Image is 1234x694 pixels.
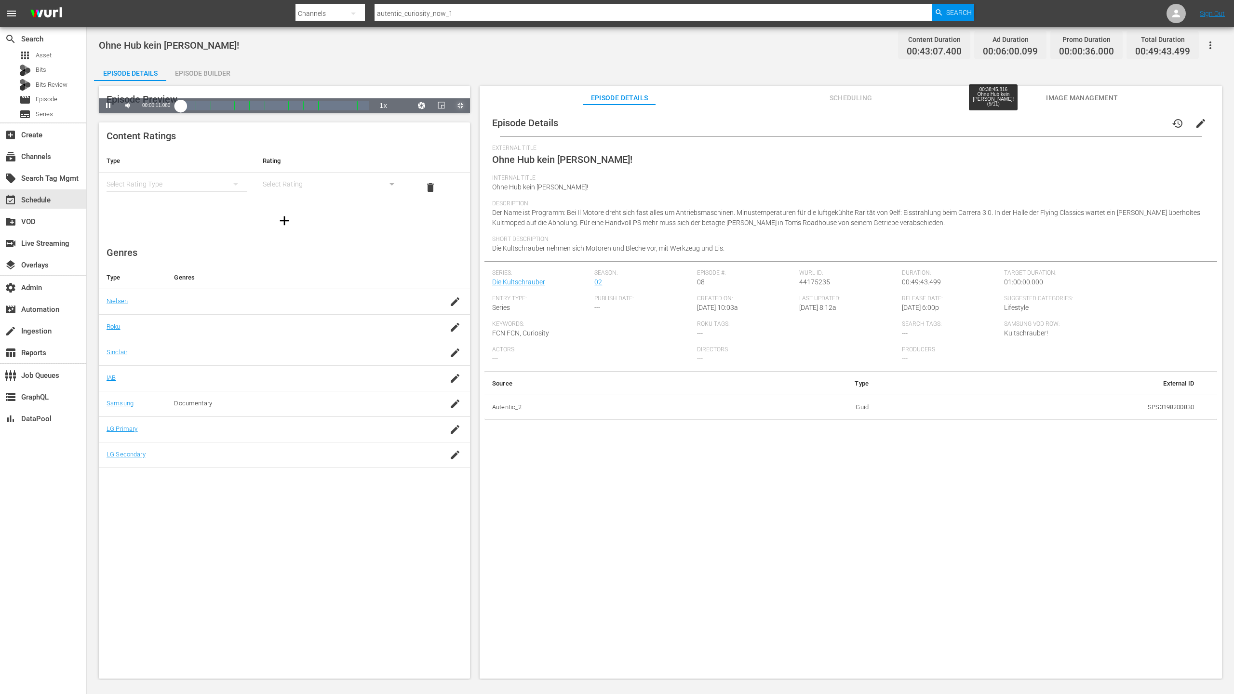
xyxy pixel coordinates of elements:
span: Directors [697,346,897,354]
span: Episode Details [583,92,656,104]
span: Short Description [492,236,1205,243]
span: Live Streaming [5,238,16,249]
span: Asset [36,51,52,60]
span: edit [1195,118,1207,129]
span: Search Tag Mgmt [5,173,16,184]
span: Episode Preview [107,93,177,105]
a: LG Secondary [107,451,146,458]
span: Channels [5,151,16,162]
a: Roku [107,323,121,330]
span: Scheduling [815,92,887,104]
span: Episode [19,94,31,106]
a: Die Kultschrauber [492,278,545,286]
th: Type [722,372,876,395]
span: 08 [697,278,705,286]
a: Samsung [107,400,134,407]
td: Guid [722,395,876,420]
button: Episode Details [94,62,166,81]
span: Roku Tags: [697,320,897,328]
span: Producers [902,346,1102,354]
span: Series [19,108,31,120]
span: Suggested Categories: [1004,295,1204,303]
span: Genres [107,247,137,258]
span: Created On: [697,295,794,303]
span: Admin [5,282,16,294]
span: --- [902,355,908,362]
span: 00:00:36.000 [1059,46,1114,57]
button: edit [1189,112,1212,135]
span: Episode [36,94,57,104]
span: history [1172,118,1183,129]
span: Publish Date: [594,295,692,303]
td: SPS3198200830 [876,395,1202,420]
th: Type [99,149,255,173]
span: Series: [492,269,590,277]
span: Lifestyle [1004,304,1029,311]
button: Pause [99,98,118,113]
div: Promo Duration [1059,33,1114,46]
button: Episode Builder [166,62,239,81]
span: Keywords: [492,320,692,328]
img: ans4CAIJ8jUAAAAAAAAAAAAAAAAAAAAAAAAgQb4GAAAAAAAAAAAAAAAAAAAAAAAAJMjXAAAAAAAAAAAAAAAAAAAAAAAAgAT5G... [23,2,69,25]
span: Kultschrauber! [1004,329,1048,337]
a: 02 [594,278,602,286]
span: Samsung VOD Row: [1004,320,1101,328]
span: DataPool [5,413,16,425]
div: Ad Duration [983,33,1038,46]
span: Episode #: [697,269,794,277]
span: External Title [492,145,1205,152]
span: delete [425,182,436,193]
span: Create [5,129,16,141]
span: Ohne Hub kein [PERSON_NAME]! [492,154,632,165]
a: Sign Out [1200,10,1225,17]
span: Target Duration: [1004,269,1204,277]
span: Bits [36,65,46,75]
div: Progress Bar [180,101,369,110]
button: Mute [118,98,137,113]
div: Episode Builder [166,62,239,85]
th: Type [99,266,166,289]
th: Autentic_2 [484,395,722,420]
span: Die Kultschrauber nehmen sich Motoren und Bleche vor, mit Werkzeug und Eis. [492,244,724,252]
span: Asset [19,50,31,61]
div: Content Duration [907,33,962,46]
span: Internal Title [492,174,1205,182]
table: simple table [99,149,470,202]
button: Exit Fullscreen [451,98,470,113]
button: Search [932,4,974,21]
span: 00:49:43.499 [1135,46,1190,57]
a: IAB [107,374,116,381]
span: Search Tags: [902,320,999,328]
span: 44175235 [799,278,830,286]
span: Series [492,304,510,311]
span: --- [697,329,703,337]
table: simple table [484,372,1217,420]
th: Rating [255,149,411,173]
span: Entry Type: [492,295,590,303]
span: --- [594,304,600,311]
span: Content Ratings [107,130,176,142]
span: Schedule [5,194,16,206]
span: Bits Review [36,80,67,90]
span: --- [697,355,703,362]
a: LG Primary [107,425,137,432]
span: Episode Details [492,117,558,129]
span: --- [492,355,498,362]
span: Wurl ID: [799,269,897,277]
div: Bits [19,65,31,76]
th: Genres [166,266,429,289]
span: Series [36,109,53,119]
span: VOD [5,216,16,227]
span: Actors [492,346,692,354]
span: Job Queues [5,370,16,381]
span: Ohne Hub kein [PERSON_NAME]! [99,40,239,51]
span: Season: [594,269,692,277]
span: menu [6,8,17,19]
span: Ingestion [5,325,16,337]
span: Reports [5,347,16,359]
span: Image Management [1046,92,1118,104]
button: delete [419,176,442,199]
span: 01:00:00.000 [1004,278,1043,286]
span: 00:49:43.499 [902,278,941,286]
span: --- [902,329,908,337]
